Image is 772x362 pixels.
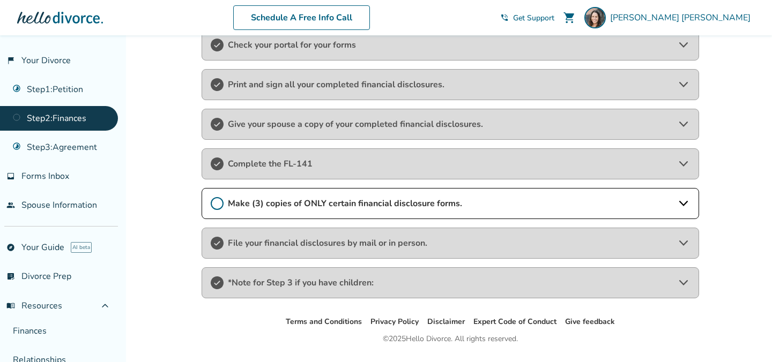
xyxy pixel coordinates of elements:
[427,315,465,328] li: Disclaimer
[563,11,576,24] span: shopping_cart
[233,5,370,30] a: Schedule A Free Info Call
[6,243,15,252] span: explore
[228,237,673,249] span: File your financial disclosures by mail or in person.
[370,316,419,327] a: Privacy Policy
[565,315,615,328] li: Give feedback
[228,39,673,51] span: Check your portal for your forms
[718,311,772,362] iframe: Chat Widget
[6,301,15,310] span: menu_book
[228,118,673,130] span: Give your spouse a copy of your completed financial disclosures.
[500,13,509,22] span: phone_in_talk
[99,299,112,312] span: expand_less
[6,172,15,180] span: inbox
[6,201,15,209] span: people
[228,158,673,170] span: Complete the FL-141
[584,7,606,28] img: Molly Tafoya
[383,333,518,345] div: © 2025 Hello Divorce. All rights reserved.
[6,272,15,281] span: list_alt_check
[228,277,673,289] span: *Note for Step 3 if you have children:
[6,56,15,65] span: flag_2
[500,13,554,23] a: phone_in_talkGet Support
[6,300,62,312] span: Resources
[610,12,755,24] span: [PERSON_NAME] [PERSON_NAME]
[71,242,92,253] span: AI beta
[286,316,362,327] a: Terms and Conditions
[228,79,673,90] span: Print and sign all your completed financial disclosures.
[21,170,69,182] span: Forms Inbox
[513,13,554,23] span: Get Support
[228,198,673,209] span: Make (3) copies of ONLY certain financial disclosure forms.
[473,316,556,327] a: Expert Code of Conduct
